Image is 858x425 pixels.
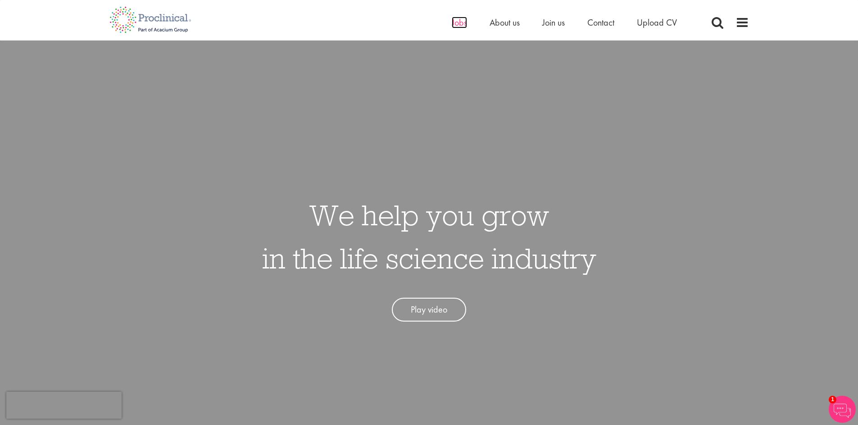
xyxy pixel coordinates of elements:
[542,17,565,28] a: Join us
[392,298,466,322] a: Play video
[829,396,856,423] img: Chatbot
[637,17,677,28] a: Upload CV
[587,17,614,28] a: Contact
[262,193,596,280] h1: We help you grow in the life science industry
[490,17,520,28] a: About us
[829,396,836,403] span: 1
[452,17,467,28] a: Jobs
